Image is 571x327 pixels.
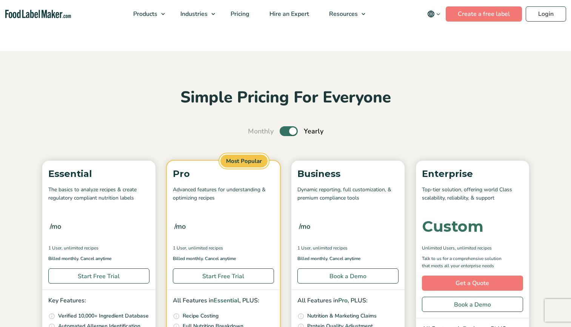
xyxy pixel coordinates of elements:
span: Unlimited Users [422,245,455,251]
p: Top-tier solution, offering world Class scalability, reliability, & support [422,186,523,203]
p: Business [297,167,399,181]
p: Enterprise [422,167,523,181]
p: Billed monthly. Cancel anytime [173,255,274,262]
p: All Features in , PLUS: [297,296,399,306]
span: Hire an Expert [267,10,310,18]
p: The basics to analyze recipes & create regulatory compliant nutrition labels [48,186,149,203]
p: Nutrition & Marketing Claims [307,312,377,320]
a: Book a Demo [297,268,399,284]
span: /mo [174,221,186,232]
a: Book a Demo [422,297,523,312]
span: 1 User [297,245,311,251]
span: Industries [178,10,208,18]
a: Login [526,6,566,22]
span: Resources [327,10,359,18]
h2: Simple Pricing For Everyone [38,87,533,108]
a: Start Free Trial [173,268,274,284]
a: Get a Quote [422,276,523,291]
p: Pro [173,167,274,181]
span: Products [131,10,158,18]
span: /mo [299,221,310,232]
span: 1 User [173,245,186,251]
span: Most Popular [219,153,269,169]
label: Toggle [280,126,298,136]
span: , Unlimited Recipes [455,245,492,251]
span: , Unlimited Recipes [62,245,99,251]
p: Billed monthly. Cancel anytime [297,255,399,262]
p: Advanced features for understanding & optimizing recipes [173,186,274,203]
p: Talk to us for a comprehensive solution that meets all your enterprise needs [422,255,509,270]
span: Yearly [304,126,323,136]
a: Create a free label [446,6,522,22]
p: Billed monthly. Cancel anytime [48,255,149,262]
p: Recipe Costing [183,312,219,320]
span: , Unlimited Recipes [186,245,223,251]
p: Verified 10,000+ Ingredient Database [58,312,149,320]
p: All Features in , PLUS: [173,296,274,306]
span: 1 User [48,245,62,251]
span: /mo [50,221,61,232]
span: , Unlimited Recipes [311,245,348,251]
div: Custom [422,219,483,234]
p: Key Features: [48,296,149,306]
a: Start Free Trial [48,268,149,284]
p: Essential [48,167,149,181]
span: Monthly [248,126,274,136]
span: Essential [214,296,239,305]
p: Dynamic reporting, full customization, & premium compliance tools [297,186,399,203]
span: Pro [338,296,348,305]
span: Pricing [228,10,250,18]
